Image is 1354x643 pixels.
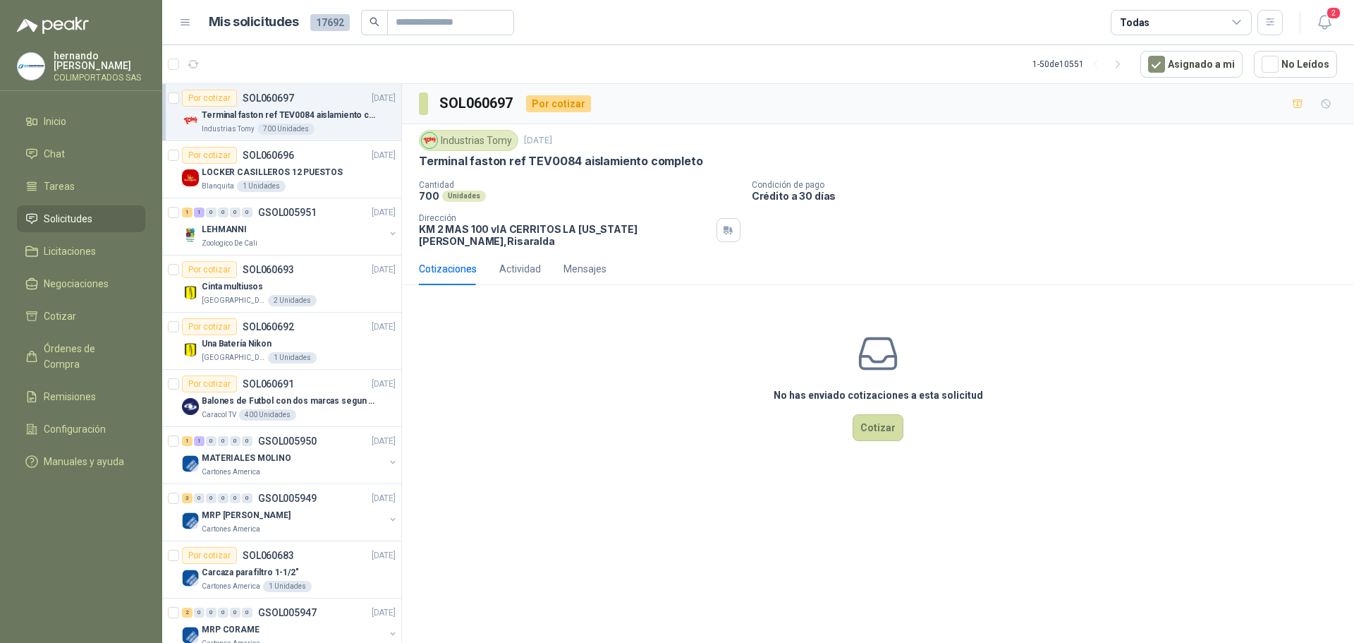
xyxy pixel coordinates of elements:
[182,227,199,244] img: Company Logo
[202,166,343,179] p: LOCKER CASILLEROS 12 PUESTOS
[258,208,317,217] p: GSOL005951
[853,414,903,441] button: Cotizar
[372,549,396,563] p: [DATE]
[17,270,145,297] a: Negociaciones
[182,284,199,301] img: Company Logo
[752,190,1348,202] p: Crédito a 30 días
[1312,10,1337,35] button: 2
[218,208,228,217] div: 0
[209,12,299,32] h1: Mis solicitudes
[230,608,240,618] div: 0
[17,448,145,475] a: Manuales y ayuda
[752,180,1348,190] p: Condición de pago
[44,211,92,227] span: Solicitudes
[242,608,252,618] div: 0
[372,606,396,620] p: [DATE]
[1326,6,1341,20] span: 2
[206,436,216,446] div: 0
[17,140,145,167] a: Chat
[194,436,205,446] div: 1
[243,265,294,275] p: SOL060693
[194,208,205,217] div: 1
[268,352,317,363] div: 1 Unidades
[243,322,294,332] p: SOL060692
[372,492,396,505] p: [DATE]
[194,493,205,503] div: 0
[182,433,398,478] a: 1 1 0 0 0 0 GSOL005950[DATE] Company LogoMATERIALES MOLINOCartones America
[419,190,439,202] p: 700
[182,436,193,446] div: 1
[44,389,96,404] span: Remisiones
[202,409,236,421] p: Caracol TV
[17,303,145,330] a: Cotizar
[17,383,145,410] a: Remisiones
[202,280,263,294] p: Cinta multiusos
[182,570,199,587] img: Company Logo
[237,181,286,192] div: 1 Unidades
[310,14,350,31] span: 17692
[182,112,199,129] img: Company Logo
[419,154,702,169] p: Terminal faston ref TEV0084 aislamiento completo
[182,547,237,564] div: Por cotizar
[202,124,255,135] p: Industrias Tomy
[243,379,294,389] p: SOL060691
[206,208,216,217] div: 0
[372,263,396,277] p: [DATE]
[44,341,132,372] span: Órdenes de Compra
[162,84,401,141] a: Por cotizarSOL060697[DATE] Company LogoTerminal faston ref TEV0084 aislamiento completoIndustrias...
[263,581,312,592] div: 1 Unidades
[202,566,299,579] p: Carcaza para filtro 1-1/2"
[202,238,257,249] p: Zoologico De Cali
[372,378,396,391] p: [DATE]
[242,493,252,503] div: 0
[243,551,294,560] p: SOL060683
[372,92,396,105] p: [DATE]
[202,395,377,408] p: Balones de Futbol con dos marcas segun adjunto. Adjuntar cotizacion en su formato
[230,436,240,446] div: 0
[202,623,260,637] p: MRP CORAME
[202,109,377,122] p: Terminal faston ref TEV0084 aislamiento completo
[258,608,317,618] p: GSOL005947
[182,398,199,415] img: Company Logo
[17,173,145,200] a: Tareas
[44,454,124,469] span: Manuales y ayuda
[202,337,272,351] p: Una Batería Nikon
[182,90,237,107] div: Por cotizar
[202,352,265,363] p: [GEOGRAPHIC_DATA]
[218,493,228,503] div: 0
[206,608,216,618] div: 0
[182,608,193,618] div: 2
[18,53,44,80] img: Company Logo
[239,409,296,421] div: 400 Unidades
[202,509,291,522] p: MRP [PERSON_NAME]
[442,191,486,202] div: Unidades
[162,370,401,427] a: Por cotizarSOL060691[DATE] Company LogoBalones de Futbol con dos marcas segun adjunto. Adjuntar c...
[419,180,740,190] p: Cantidad
[258,493,317,503] p: GSOL005949
[44,146,65,162] span: Chat
[372,320,396,334] p: [DATE]
[524,134,552,148] p: [DATE]
[419,261,477,277] div: Cotizaciones
[17,335,145,378] a: Órdenes de Compra
[182,375,237,392] div: Por cotizar
[372,206,396,220] p: [DATE]
[44,244,96,259] span: Licitaciones
[242,436,252,446] div: 0
[44,179,75,194] span: Tareas
[182,169,199,186] img: Company Logo
[162,256,401,313] a: Por cotizarSOL060693[DATE] Company LogoCinta multiusos[GEOGRAPHIC_DATA]2 Unidades
[258,436,317,446] p: GSOL005950
[499,261,541,277] div: Actividad
[182,341,199,358] img: Company Logo
[1140,51,1243,78] button: Asignado a mi
[268,295,317,306] div: 2 Unidades
[17,205,145,232] a: Solicitudes
[202,295,265,306] p: [GEOGRAPHIC_DATA]
[419,223,711,247] p: KM 2 MAS 100 vIA CERRITOS LA [US_STATE] [PERSON_NAME] , Risaralda
[202,223,247,236] p: LEHMANNI
[439,92,515,114] h3: SOL060697
[17,17,89,34] img: Logo peakr
[44,276,109,292] span: Negociaciones
[202,524,260,535] p: Cartones America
